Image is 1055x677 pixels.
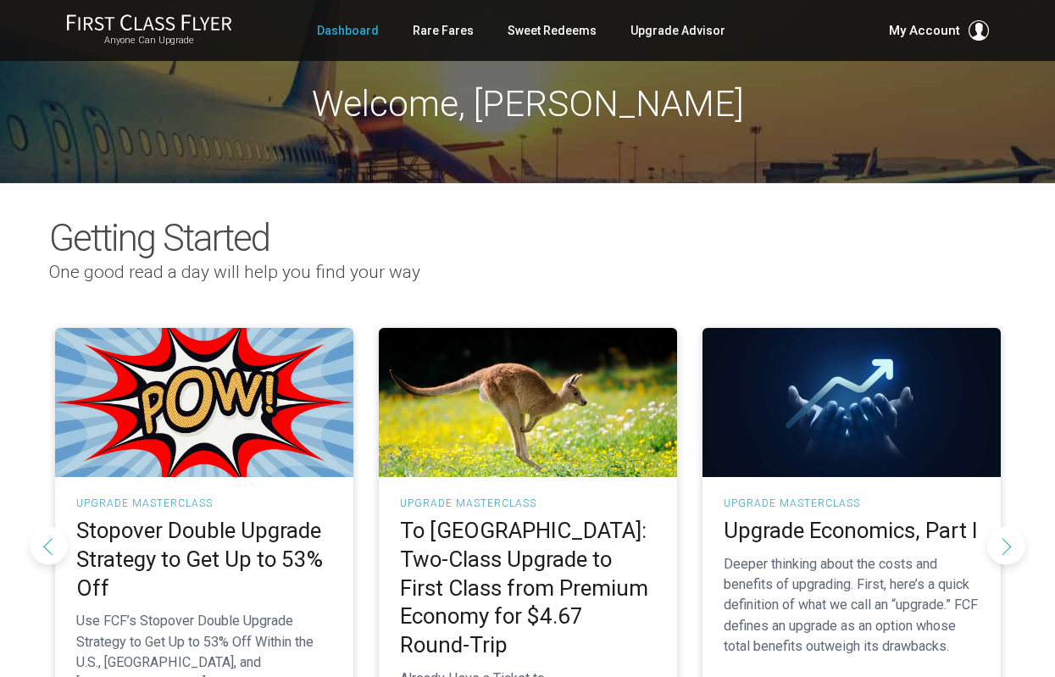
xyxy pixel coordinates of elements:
[400,517,656,660] h2: To [GEOGRAPHIC_DATA]: Two-Class Upgrade to First Class from Premium Economy for $4.67 Round-Trip
[400,498,656,508] h3: UPGRADE MASTERCLASS
[30,526,68,564] button: Previous slide
[724,498,980,508] h3: UPGRADE MASTERCLASS
[49,216,269,260] span: Getting Started
[508,15,597,46] a: Sweet Redeems
[630,15,725,46] a: Upgrade Advisor
[889,20,989,41] button: My Account
[76,498,332,508] h3: UPGRADE MASTERCLASS
[889,20,960,41] span: My Account
[724,554,980,657] p: Deeper thinking about the costs and benefits of upgrading. First, here’s a quick definition of wh...
[312,83,744,125] span: Welcome, [PERSON_NAME]
[66,14,232,47] a: First Class FlyerAnyone Can Upgrade
[413,15,474,46] a: Rare Fares
[49,262,420,282] span: One good read a day will help you find your way
[76,517,332,602] h2: Stopover Double Upgrade Strategy to Get Up to 53% Off
[66,14,232,31] img: First Class Flyer
[66,35,232,47] small: Anyone Can Upgrade
[724,517,980,546] h2: Upgrade Economics, Part I
[317,15,379,46] a: Dashboard
[987,526,1025,564] button: Next slide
